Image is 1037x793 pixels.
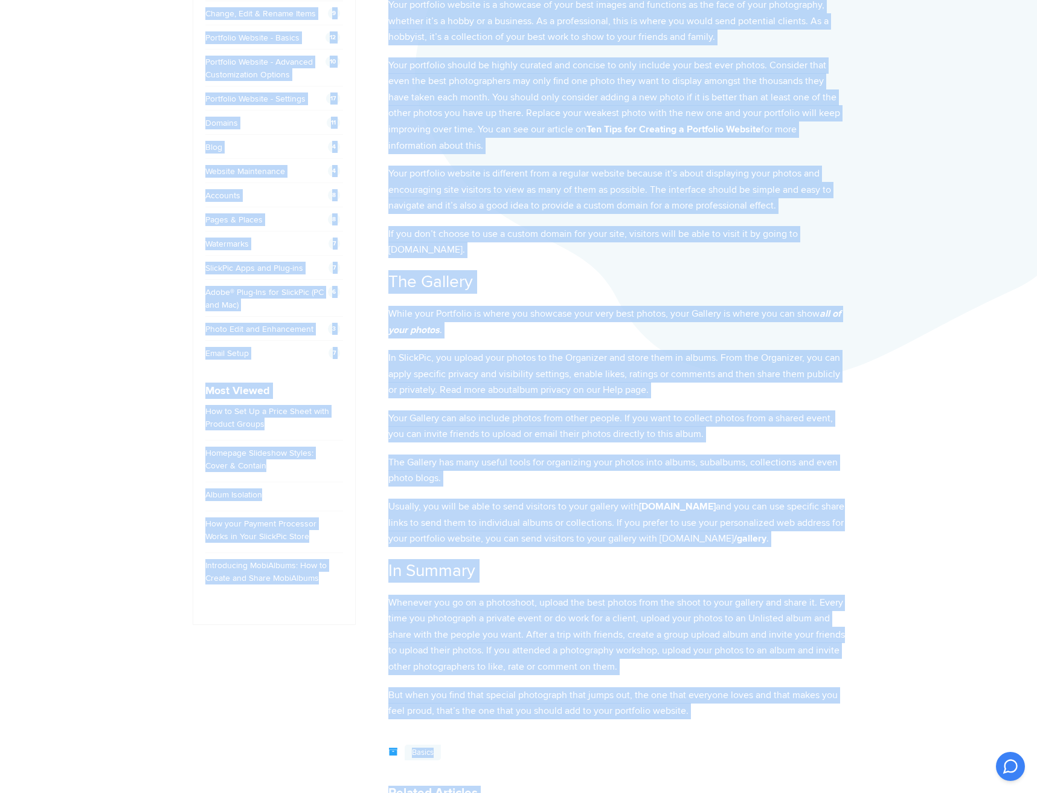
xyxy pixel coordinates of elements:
p: While your Portfolio is where you showcase your very best photos, your Gallery is where you can s... [388,306,845,338]
p: Your Gallery can also include photos from other people. If you want to collect photos from a shar... [388,410,845,442]
span: 17 [326,92,340,105]
a: How to Set Up a Price Sheet with Product Groups [205,406,329,429]
p: In SlickPic, you upload your photos to the Organizer and store them in albums. From the Organizer... [388,350,845,398]
span: 7 [329,238,340,250]
a: Domains [205,118,238,128]
h4: Most Viewed [205,383,343,399]
a: Email Setup [205,348,249,358]
p: The Gallery has many useful tools for organizing your photos into albums, subalbums, collections ... [388,455,845,487]
a: Basics [405,745,441,761]
a: Album Isolation [205,490,262,500]
a: Accounts [205,190,240,201]
p: Usually, you will be able to send visitors to your gallery with and you can use specific share li... [388,499,845,547]
a: Portfolio Website - Advanced Customization Options [205,57,313,80]
a: Pages & Places [205,215,263,225]
p: Your portfolio should be highly curated and concise to only include your best ever photos. Consid... [388,57,845,154]
span: 8 [328,213,340,225]
span: 12 [326,31,340,44]
strong: /gallery [734,532,766,545]
a: album privacy on our Help page [512,384,646,397]
a: Ten Tips for Creating a Portfolio Website [586,123,761,137]
span: 6 [328,286,340,298]
a: Introducing MobiAlbums: How to Create and Share MobiAlbums [205,560,327,583]
a: Homepage Slideshow Styles: Cover & Contain [205,448,313,471]
p: Your portfolio website is different from a regular website because it’s about displaying your pho... [388,166,845,214]
a: Change, Edit & Rename Items [205,8,316,19]
a: SlickPic Apps and Plug-ins [205,263,303,273]
span: 8 [328,189,340,201]
span: 4 [328,165,340,177]
a: Portfolio Website - Basics [205,33,300,43]
a: How your Payment Processor Works in Your SlickPic Store [205,519,316,542]
h2: The Gallery [388,270,845,294]
span: 7 [329,262,340,274]
p: Whenever you go on a photoshoot, upload the best photos from the shoot to your gallery and share ... [388,595,845,675]
strong: Ten Tips for Creating a Portfolio Website [586,123,761,135]
a: Portfolio Website - Settings [205,94,306,104]
p: But when you find that special photograph that jumps out, the one that everyone loves and that ma... [388,687,845,719]
h2: In Summary [388,559,845,583]
span: 10 [326,56,340,68]
p: If you don’t choose to use a custom domain for your site, visitors will be able to visit it by go... [388,226,845,258]
span: 7 [329,347,340,359]
span: 9 [328,7,340,19]
a: Blog [205,142,222,152]
span: 11 [327,117,340,129]
span: 3 [328,323,340,335]
a: Watermarks [205,239,249,249]
span: 4 [328,141,340,153]
a: Photo Edit and Enhancement [205,324,313,334]
a: Website Maintenance [205,166,285,176]
em: all of your photos [388,308,841,336]
strong: [DOMAIN_NAME] [639,500,716,513]
a: Adobe® Plug-Ins for SlickPic (PC and Mac) [205,287,324,310]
